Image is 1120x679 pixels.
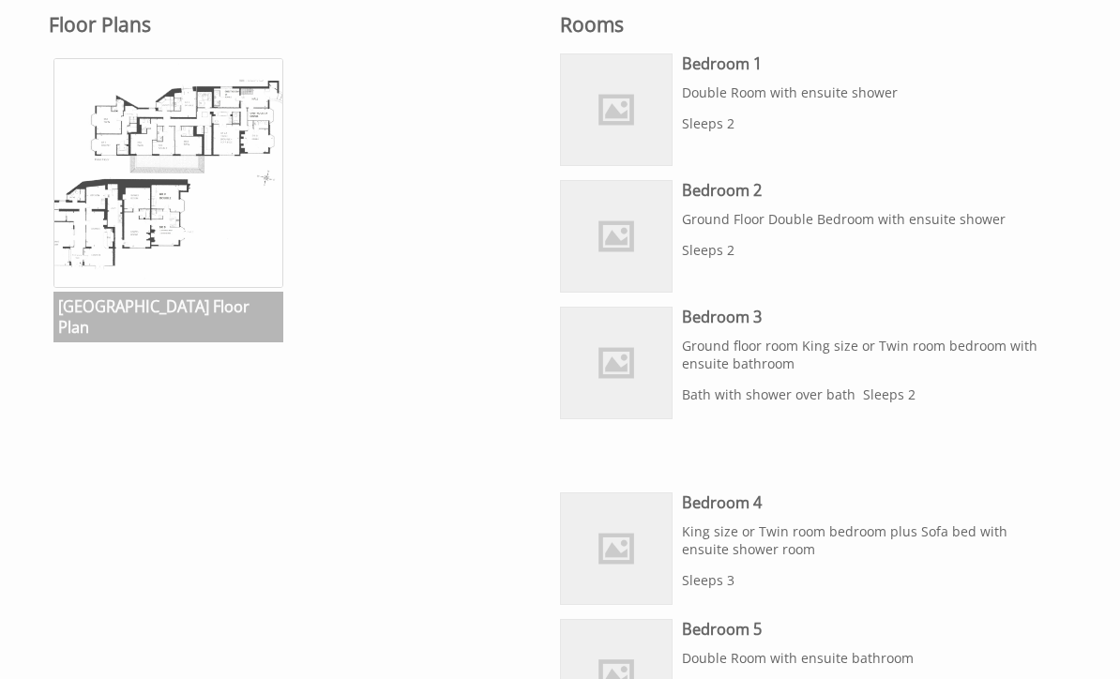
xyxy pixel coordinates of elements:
[682,307,1049,327] h3: Bedroom 3
[682,210,1049,228] p: Ground Floor Double Bedroom with ensuite shower
[560,11,1049,38] h2: Rooms
[682,492,1049,513] h3: Bedroom 4
[561,308,672,418] img: Bedroom 3
[49,11,537,38] h2: Floor Plans
[53,292,283,342] h3: [GEOGRAPHIC_DATA] Floor Plan
[561,54,672,165] img: Bedroom 1
[682,385,1049,403] p: Bath with shower over bath Sleeps 2
[53,58,283,288] img: Wye Rapids House Floor Plan
[682,83,1049,101] p: Double Room with ensuite shower
[682,571,1049,589] p: Sleeps 3
[682,619,1049,640] h3: Bedroom 5
[682,114,1049,132] p: Sleeps 2
[682,53,1049,74] h3: Bedroom 1
[561,181,672,292] img: Bedroom 2
[561,493,672,604] img: Bedroom 4
[682,649,1049,667] p: Double Room with ensuite bathroom
[682,180,1049,201] h3: Bedroom 2
[682,241,1049,259] p: Sleeps 2
[682,337,1049,372] p: Ground floor room King size or Twin room bedroom with ensuite bathroom
[682,522,1049,558] p: King size or Twin room bedroom plus Sofa bed with ensuite shower room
